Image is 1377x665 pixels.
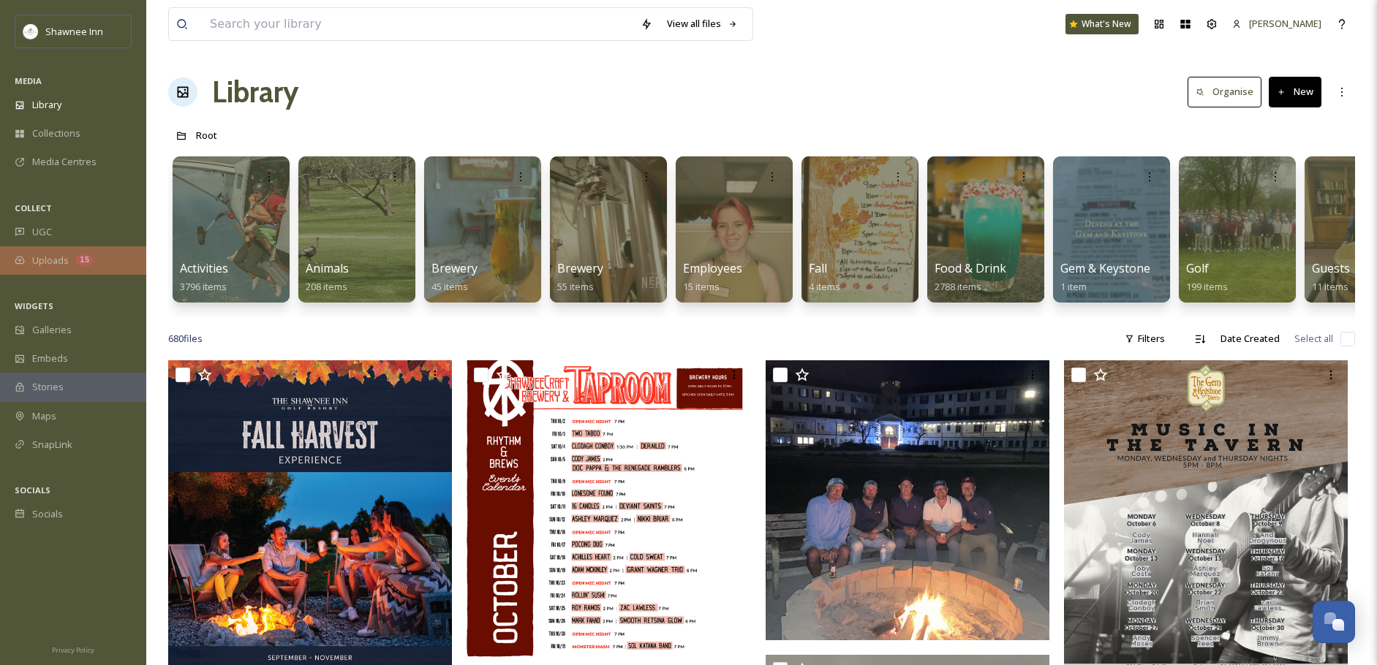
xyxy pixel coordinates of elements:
[766,360,1049,640] img: ext_1759763126.173031_dbf929@gmail.com-IMG_6872.jpeg
[306,262,349,293] a: Animals208 items
[1060,262,1150,293] a: Gem & Keystone1 item
[557,262,603,293] a: Brewery55 items
[32,438,72,452] span: SnapLink
[76,254,93,266] div: 15
[32,323,72,337] span: Galleries
[431,260,478,276] span: Brewery
[1225,9,1329,38] a: [PERSON_NAME]
[1060,280,1087,293] span: 1 item
[212,70,298,114] a: Library
[32,380,64,394] span: Stories
[180,280,227,293] span: 3796 items
[683,262,742,293] a: Employees15 items
[52,640,94,658] a: Privacy Policy
[935,280,981,293] span: 2788 items
[32,155,97,169] span: Media Centres
[1213,324,1287,353] div: Date Created
[809,262,840,293] a: Fall4 items
[809,280,840,293] span: 4 items
[32,507,63,521] span: Socials
[683,280,720,293] span: 15 items
[1269,77,1321,107] button: New
[1312,262,1350,293] a: Guests11 items
[557,260,603,276] span: Brewery
[1188,77,1261,107] button: Organise
[1249,17,1321,30] span: [PERSON_NAME]
[32,126,80,140] span: Collections
[1186,262,1228,293] a: Golf199 items
[1117,324,1172,353] div: Filters
[1313,601,1355,643] button: Open Chat
[15,202,52,213] span: COLLECT
[1065,14,1139,34] a: What's New
[32,351,68,365] span: Embeds
[168,332,203,346] span: 680 file s
[196,129,217,142] span: Root
[1294,332,1333,346] span: Select all
[431,262,478,293] a: Brewery45 items
[1312,260,1350,276] span: Guests
[15,300,53,311] span: WIDGETS
[306,280,347,293] span: 208 items
[23,24,38,39] img: shawnee-300x300.jpg
[15,484,50,495] span: SOCIALS
[660,9,745,38] a: View all files
[15,75,42,86] span: MEDIA
[32,254,69,267] span: Uploads
[180,262,228,293] a: Activities3796 items
[306,260,349,276] span: Animals
[1186,280,1228,293] span: 199 items
[180,260,228,276] span: Activities
[1186,260,1209,276] span: Golf
[683,260,742,276] span: Employees
[1060,260,1150,276] span: Gem & Keystone
[196,126,217,144] a: Root
[32,409,56,423] span: Maps
[935,262,1006,293] a: Food & Drink2788 items
[45,25,103,38] span: Shawnee Inn
[557,280,594,293] span: 55 items
[32,225,52,239] span: UGC
[809,260,827,276] span: Fall
[203,8,633,40] input: Search your library
[52,645,94,655] span: Privacy Policy
[431,280,468,293] span: 45 items
[935,260,1006,276] span: Food & Drink
[32,98,61,112] span: Library
[1312,280,1348,293] span: 11 items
